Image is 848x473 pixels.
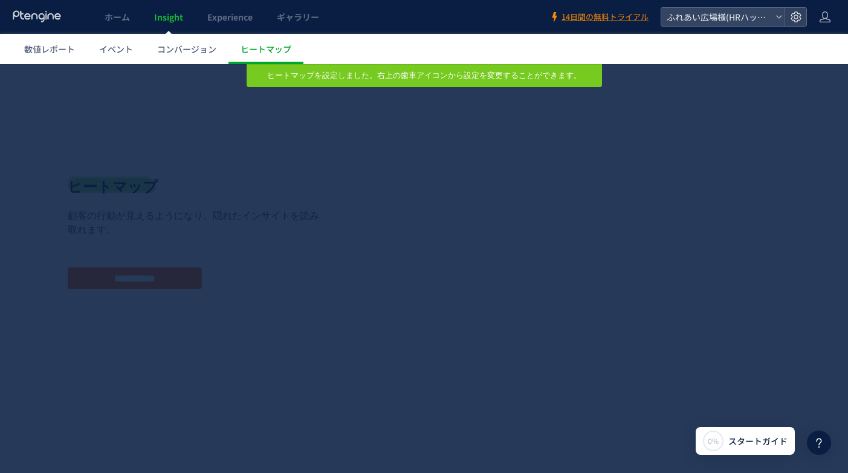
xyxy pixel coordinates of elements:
[154,11,183,23] span: Insight
[277,11,319,23] span: ギャラリー
[549,11,649,23] a: 14日間の無料トライアル
[105,11,130,23] span: ホーム
[207,11,253,23] span: Experience
[157,43,216,55] span: コンバージョン
[24,43,75,55] span: 数値レポート
[728,435,788,448] span: スタートガイド
[663,8,771,26] span: ふれあい広場様(HRハッカープラス)
[708,435,719,446] span: 0%
[562,11,649,23] span: 14日間の無料トライアル
[99,43,133,55] span: イベント
[241,43,291,55] span: ヒートマップ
